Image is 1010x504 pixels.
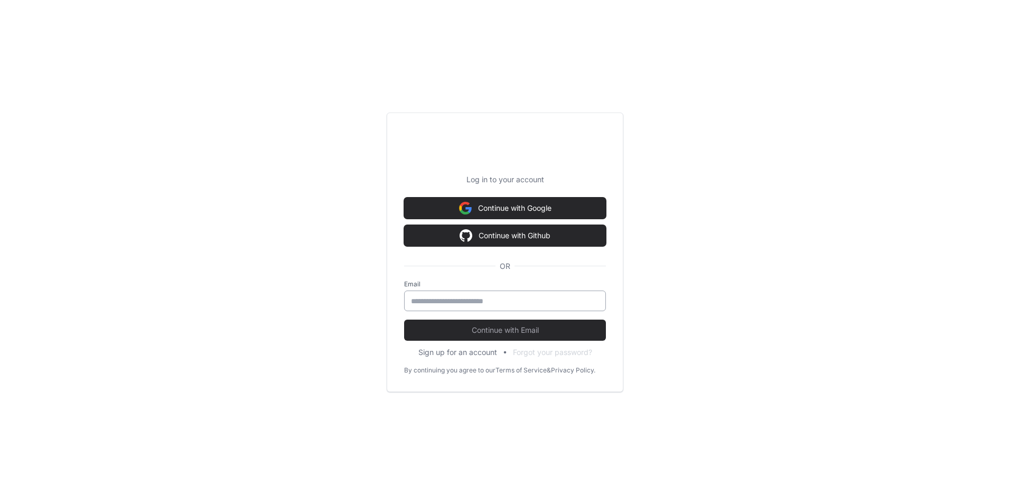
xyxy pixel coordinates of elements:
button: Forgot your password? [513,347,592,358]
a: Privacy Policy. [551,366,595,375]
img: Sign in with google [459,198,472,219]
span: OR [495,261,515,272]
button: Continue with Email [404,320,606,341]
span: Continue with Email [404,325,606,335]
div: By continuing you agree to our [404,366,495,375]
p: Log in to your account [404,174,606,185]
button: Continue with Google [404,198,606,219]
keeper-lock: Open Keeper Popup [585,294,597,307]
button: Continue with Github [404,225,606,246]
label: Email [404,280,606,288]
button: Sign up for an account [418,347,497,358]
div: & [547,366,551,375]
img: Sign in with google [460,225,472,246]
a: Terms of Service [495,366,547,375]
